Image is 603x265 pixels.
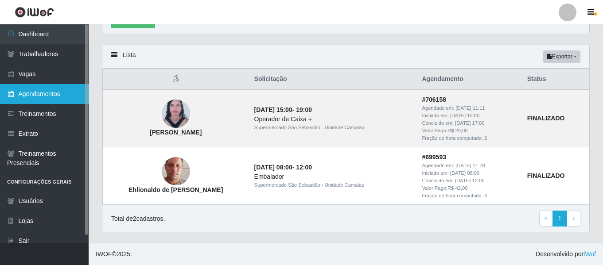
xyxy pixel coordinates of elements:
div: Supermercado São Sebastião - Unidade Camalaú [254,181,412,189]
span: ‹ [545,215,547,222]
time: [DATE] 11:28 [455,163,485,168]
div: Concluido em: [422,177,516,184]
time: [DATE] 15:00 [450,113,479,118]
th: Status [522,69,589,90]
strong: FINALIZADO [527,115,565,122]
time: [DATE] 17:00 [455,120,484,126]
div: Agendado em: [422,162,516,169]
a: iWof [584,250,596,257]
span: © 2025 . [96,250,132,259]
time: 12:00 [296,164,312,171]
div: Embalador [254,172,412,181]
div: Concluido em: [422,119,516,127]
div: Lista [102,45,589,69]
strong: Ehlionaldo de [PERSON_NAME] [128,186,223,193]
th: Solicitação [249,69,417,90]
img: CoreUI Logo [15,7,54,18]
strong: - [254,164,312,171]
div: Agendado em: [422,104,516,112]
a: 1 [552,211,568,227]
span: › [572,215,575,222]
strong: FINALIZADO [527,172,565,179]
img: Ehlionaldo de Lima Pereira [162,146,190,196]
img: Mayara dos Santos Teófilo [162,95,190,133]
button: Exportar [543,50,580,63]
nav: pagination [539,211,580,227]
th: Agendamento [416,69,521,90]
div: Fração de hora computada: 2 [422,134,516,142]
time: [DATE] 08:00 [254,164,292,171]
time: [DATE] 11:11 [455,105,485,111]
strong: # 706158 [422,96,446,103]
time: [DATE] 08:00 [450,170,479,176]
time: [DATE] 12:00 [455,178,484,183]
div: Operador de Caixa + [254,115,412,124]
span: Desenvolvido por [536,250,596,259]
div: Iniciado em: [422,112,516,119]
div: Fração de hora computada: 4 [422,192,516,200]
p: Total de 2 cadastros. [111,214,165,223]
div: Valor Pago: R$ 29,00 [422,127,516,134]
div: Iniciado em: [422,169,516,177]
time: 19:00 [296,106,312,113]
a: Next [567,211,580,227]
div: Supermercado São Sebastião - Unidade Camalaú [254,124,412,131]
strong: [PERSON_NAME] [150,129,202,136]
a: Previous [539,211,553,227]
strong: # 699593 [422,154,446,161]
span: IWOF [96,250,112,257]
strong: - [254,106,312,113]
div: Valor Pago: R$ 42,00 [422,184,516,192]
time: [DATE] 15:00 [254,106,292,113]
